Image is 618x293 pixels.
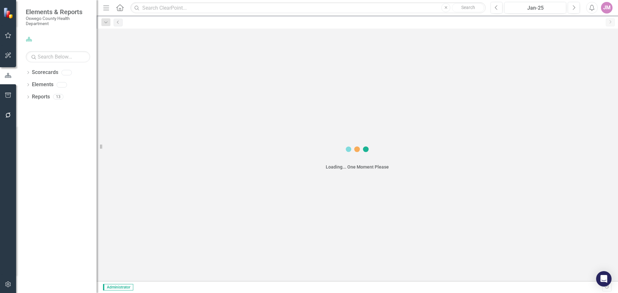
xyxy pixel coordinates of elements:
div: Jan-25 [507,4,564,12]
button: Search [452,3,484,12]
span: Administrator [103,284,133,290]
small: Oswego County Health Department [26,16,90,26]
div: Loading... One Moment Please [326,164,389,170]
div: 13 [53,94,63,100]
a: Scorecards [32,69,58,76]
input: Search Below... [26,51,90,62]
a: Reports [32,93,50,101]
img: ClearPoint Strategy [3,7,14,18]
a: Elements [32,81,53,88]
span: Search [461,5,475,10]
button: Jan-25 [504,2,566,14]
span: Elements & Reports [26,8,90,16]
button: JM [601,2,613,14]
input: Search ClearPoint... [130,2,486,14]
div: Open Intercom Messenger [596,271,612,287]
